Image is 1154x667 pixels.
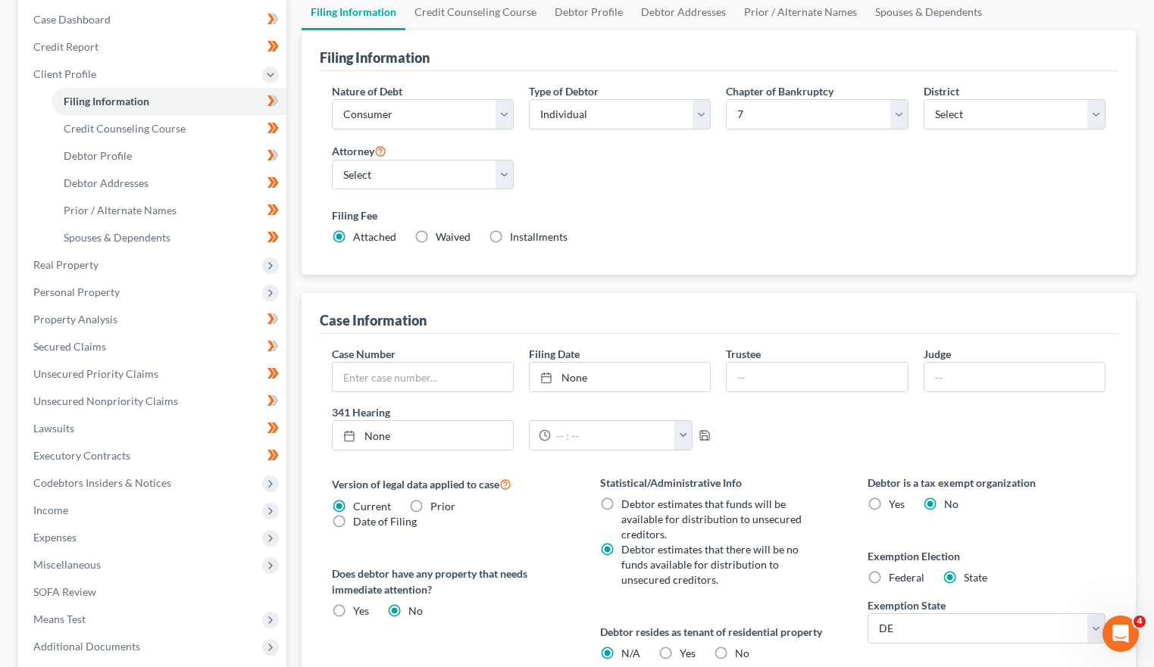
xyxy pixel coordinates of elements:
span: Lawsuits [33,422,74,435]
div: Case Information [320,311,427,329]
span: Income [33,503,68,516]
span: Credit Counseling Course [64,122,186,135]
a: Unsecured Priority Claims [21,360,286,388]
div: Filing Information [320,48,430,67]
a: Case Dashboard [21,6,286,33]
a: Spouses & Dependents [52,224,286,251]
a: Filing Information [52,88,286,115]
span: No [944,497,959,510]
a: Debtor Addresses [52,170,286,197]
label: District [924,83,959,99]
span: Debtor estimates that there will be no funds available for distribution to unsecured creditors. [621,543,799,586]
span: No [735,647,749,659]
span: Credit Report [33,40,99,53]
span: Current [353,500,391,513]
span: Miscellaneous [33,558,101,571]
input: -- : -- [551,421,675,450]
span: Debtor Profile [64,149,132,162]
label: Judge [924,346,951,362]
span: Attached [353,230,396,243]
span: Yes [889,497,905,510]
span: Additional Documents [33,640,140,653]
a: None [530,363,710,391]
label: Case Number [332,346,396,362]
label: Does debtor have any property that needs immediate attention? [332,566,570,597]
span: Debtor estimates that funds will be available for distribution to unsecured creditors. [621,497,802,541]
input: Enter case number... [333,363,513,391]
a: Executory Contracts [21,442,286,469]
input: -- [727,363,907,391]
span: State [964,571,987,584]
label: Filing Fee [332,207,1106,223]
label: Exemption Election [868,548,1106,564]
label: Statistical/Administrative Info [600,475,838,491]
span: SOFA Review [33,585,96,598]
a: None [333,421,513,450]
input: -- [924,363,1105,391]
span: Secured Claims [33,340,106,353]
span: Yes [353,604,369,617]
a: Credit Report [21,33,286,61]
span: Client Profile [33,67,96,80]
a: Prior / Alternate Names [52,197,286,224]
a: Lawsuits [21,415,286,442]
span: Real Property [33,258,99,271]
label: Nature of Debt [332,83,402,99]
a: SOFA Review [21,578,286,606]
span: Unsecured Nonpriority Claims [33,394,178,407]
span: N/A [621,647,640,659]
a: Property Analysis [21,306,286,333]
label: Trustee [726,346,761,362]
span: Date of Filing [353,515,417,528]
span: 4 [1134,616,1146,628]
span: Case Dashboard [33,13,111,26]
span: Installments [510,230,568,243]
span: Unsecured Priority Claims [33,367,158,380]
span: Executory Contracts [33,449,130,462]
span: Property Analysis [33,313,117,326]
span: Federal [889,571,924,584]
span: No [408,604,423,617]
span: Debtor Addresses [64,176,149,189]
span: Codebtors Insiders & Notices [33,476,171,489]
label: 341 Hearing [324,404,719,420]
a: Unsecured Nonpriority Claims [21,388,286,415]
label: Attorney [332,142,386,160]
label: Version of legal data applied to case [332,475,570,493]
iframe: Intercom live chat [1102,616,1139,652]
label: Debtor resides as tenant of residential property [600,624,838,640]
span: Yes [680,647,696,659]
label: Debtor is a tax exempt organization [868,475,1106,491]
span: Means Test [33,612,86,625]
span: Personal Property [33,285,120,298]
span: Waived [436,230,471,243]
span: Spouses & Dependents [64,231,170,244]
a: Debtor Profile [52,142,286,170]
a: Secured Claims [21,333,286,360]
label: Exemption State [868,597,946,613]
label: Type of Debtor [529,83,599,99]
span: Filing Information [64,95,149,108]
a: Credit Counseling Course [52,115,286,142]
span: Prior [430,500,455,513]
label: Chapter of Bankruptcy [726,83,833,99]
label: Filing Date [529,346,580,362]
span: Prior / Alternate Names [64,204,177,217]
span: Expenses [33,531,77,544]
